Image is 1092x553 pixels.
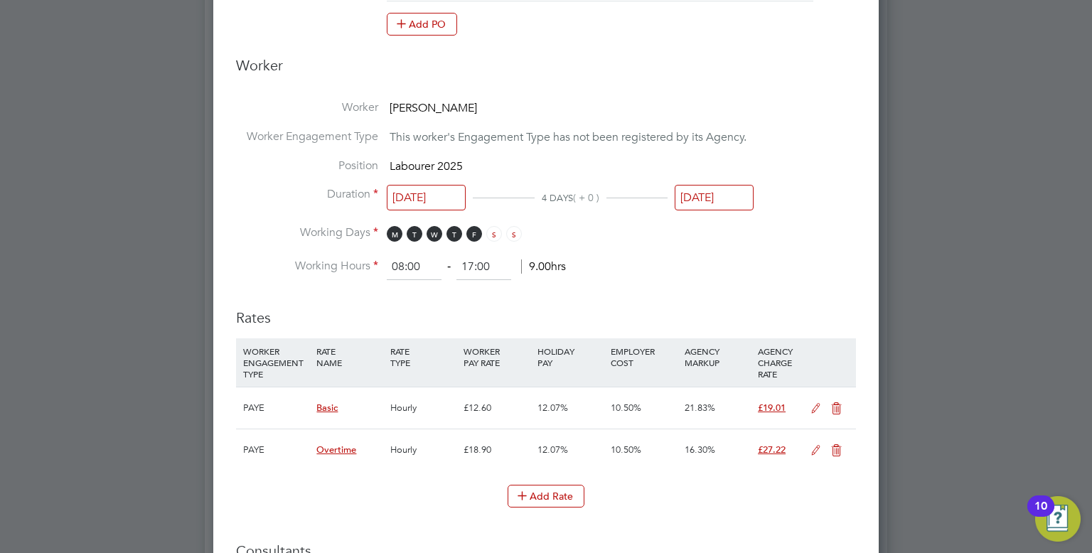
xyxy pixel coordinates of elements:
span: 12.07% [537,402,568,414]
div: 10 [1034,506,1047,525]
div: HOLIDAY PAY [534,338,607,375]
span: 10.50% [611,402,641,414]
button: Add Rate [508,485,584,508]
div: Hourly [387,387,460,429]
input: Select one [675,185,754,211]
span: 4 DAYS [542,192,573,204]
label: Position [236,159,378,173]
input: 17:00 [456,254,511,280]
span: ‐ [444,259,454,274]
label: Working Days [236,225,378,240]
div: AGENCY MARKUP [681,338,754,375]
div: PAYE [240,387,313,429]
input: Select one [387,185,466,211]
span: ( + 0 ) [573,191,599,204]
span: Overtime [316,444,356,456]
span: T [407,226,422,242]
span: This worker's Engagement Type has not been registered by its Agency. [390,130,746,144]
div: Hourly [387,429,460,471]
span: Labourer 2025 [390,159,463,173]
span: S [506,226,522,242]
span: S [486,226,502,242]
span: W [427,226,442,242]
span: 9.00hrs [521,259,566,274]
label: Working Hours [236,259,378,274]
h3: Worker [236,56,856,86]
span: £19.01 [758,402,786,414]
div: £12.60 [460,387,533,429]
div: WORKER PAY RATE [460,338,533,375]
button: Open Resource Center, 10 new notifications [1035,496,1081,542]
div: AGENCY CHARGE RATE [754,338,803,387]
span: £27.22 [758,444,786,456]
span: 16.30% [685,444,715,456]
h3: Rates [236,294,856,327]
label: Worker [236,100,378,115]
span: Basic [316,402,338,414]
div: RATE TYPE [387,338,460,375]
div: WORKER ENGAGEMENT TYPE [240,338,313,387]
span: [PERSON_NAME] [390,101,477,115]
span: 21.83% [685,402,715,414]
div: EMPLOYER COST [607,338,680,375]
div: RATE NAME [313,338,386,375]
span: F [466,226,482,242]
label: Worker Engagement Type [236,129,378,144]
label: Duration [236,187,378,202]
input: 08:00 [387,254,441,280]
div: £18.90 [460,429,533,471]
div: PAYE [240,429,313,471]
span: 10.50% [611,444,641,456]
span: T [446,226,462,242]
span: M [387,226,402,242]
button: Add PO [387,13,457,36]
span: 12.07% [537,444,568,456]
